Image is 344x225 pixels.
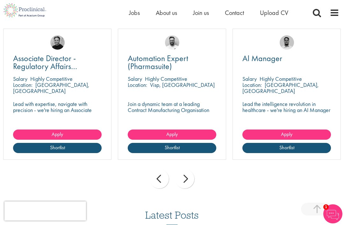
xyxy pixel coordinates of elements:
[128,130,216,140] a: Apply
[129,9,140,17] a: Jobs
[30,75,73,82] p: Highly Competitive
[242,81,262,88] span: Location:
[242,75,257,82] span: Salary
[242,101,331,125] p: Lead the intelligence revolution in healthcare - we're hiring an AI Manager to transform patient ...
[150,81,215,88] p: Visp, [GEOGRAPHIC_DATA]
[175,169,194,188] div: next
[242,54,331,62] a: AI Manager
[13,130,102,140] a: Apply
[193,9,209,17] a: Join us
[52,131,63,137] span: Apply
[13,143,102,153] a: Shortlist
[323,204,329,210] span: 1
[323,204,342,223] img: Chatbot
[242,53,282,64] span: AI Manager
[50,35,65,50] img: Peter Duvall
[145,75,187,82] p: Highly Competitive
[13,81,90,95] p: [GEOGRAPHIC_DATA], [GEOGRAPHIC_DATA]
[260,9,288,17] a: Upload CV
[242,81,319,95] p: [GEOGRAPHIC_DATA], [GEOGRAPHIC_DATA]
[225,9,244,17] a: Contact
[128,101,216,131] p: Join a dynamic team at a leading Contract Manufacturing Organisation (CMO) and contribute to grou...
[128,75,142,82] span: Salary
[13,101,102,131] p: Lead with expertise, navigate with precision - we're hiring an Associate Director to shape regula...
[281,131,292,137] span: Apply
[242,130,331,140] a: Apply
[128,143,216,153] a: Shortlist
[13,53,77,80] span: Associate Director - Regulatory Affairs Consultant
[128,53,188,72] span: Automation Expert (Pharmasuite)
[145,210,199,225] h3: Latest Posts
[242,143,331,153] a: Shortlist
[260,75,302,82] p: Highly Competitive
[150,169,169,188] div: prev
[165,35,179,50] img: Emile De Beer
[128,54,216,70] a: Automation Expert (Pharmasuite)
[13,75,27,82] span: Salary
[156,9,177,17] a: About us
[13,81,32,88] span: Location:
[13,54,102,70] a: Associate Director - Regulatory Affairs Consultant
[4,201,86,221] iframe: reCAPTCHA
[280,35,294,50] img: Timothy Deschamps
[128,81,147,88] span: Location:
[166,131,178,137] span: Apply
